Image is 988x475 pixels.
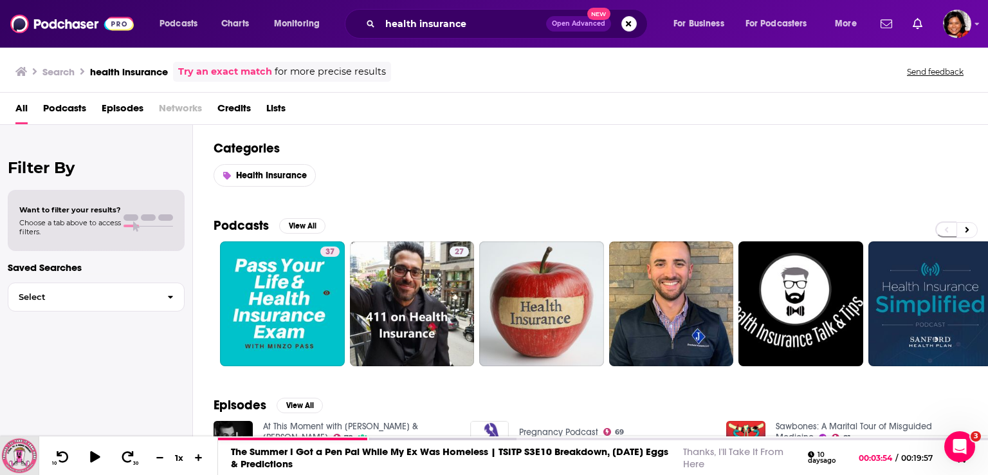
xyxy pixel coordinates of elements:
[683,445,783,470] a: Thanks, I'll Take It From Here
[8,283,185,312] button: Select
[664,14,740,34] button: open menu
[859,453,895,463] span: 00:03:54
[875,13,897,35] a: Show notifications dropdown
[265,14,336,34] button: open menu
[213,14,257,34] a: Charts
[8,261,185,274] p: Saved Searches
[274,15,320,33] span: Monitoring
[944,431,975,462] iframe: Intercom live chat
[455,246,464,259] span: 27
[826,14,873,34] button: open menu
[214,421,253,460] img: Health Insurance
[275,64,386,79] span: for more precise results
[133,461,138,466] span: 30
[214,397,266,413] h2: Episodes
[231,445,668,470] a: The Summer I Got a Pen Pal While My Ex Was Homeless | TSITP S3E10 Breakdown, [DATE] Eggs & Predic...
[546,16,611,32] button: Open AdvancedNew
[832,434,850,442] a: 81
[8,293,157,301] span: Select
[908,13,928,35] a: Show notifications dropdown
[178,64,272,79] a: Try an exact match
[221,15,249,33] span: Charts
[90,66,168,78] h3: health insurance
[943,10,971,38] button: Show profile menu
[673,15,724,33] span: For Business
[344,435,352,441] span: 72
[776,421,932,443] a: Sawbones: A Marital Tour of Misguided Medicine
[746,15,807,33] span: For Podcasters
[470,421,509,460] img: Health Insurance
[159,98,202,124] span: Networks
[835,15,857,33] span: More
[333,434,353,442] a: 72
[10,12,134,36] img: Podchaser - Follow, Share and Rate Podcasts
[214,218,269,234] h2: Podcasts
[615,429,624,435] span: 69
[214,218,325,234] a: PodcastsView All
[263,421,418,443] a: At This Moment with Jim Jefferies & Amos Gill
[350,241,475,366] a: 27
[220,241,345,366] a: 37
[151,14,214,34] button: open menu
[102,98,143,124] a: Episodes
[325,246,334,259] span: 37
[943,10,971,38] img: User Profile
[808,451,848,465] div: 10 days ago
[552,21,605,27] span: Open Advanced
[214,164,316,187] a: Health Insurance
[603,428,624,436] a: 69
[42,66,75,78] h3: Search
[898,453,946,463] span: 00:19:57
[279,218,325,234] button: View All
[50,450,74,466] button: 10
[116,450,141,466] button: 30
[843,435,850,441] span: 81
[903,66,967,77] button: Send feedback
[277,398,323,413] button: View All
[15,98,28,124] a: All
[519,427,598,438] a: Pregnancy Podcast
[214,397,323,413] a: EpisodesView All
[320,247,340,257] a: 37
[8,158,185,177] h2: Filter By
[19,205,121,214] span: Want to filter your results?
[737,14,826,34] button: open menu
[380,14,546,34] input: Search podcasts, credits, & more...
[895,453,898,463] span: /
[217,98,251,124] a: Credits
[266,98,286,124] a: Lists
[52,461,57,466] span: 10
[160,15,197,33] span: Podcasts
[450,247,469,257] a: 27
[943,10,971,38] span: Logged in as terelynbc
[587,8,610,20] span: New
[43,98,86,124] a: Podcasts
[971,431,981,442] span: 3
[169,452,190,463] div: 1 x
[236,170,307,181] span: Health Insurance
[357,9,660,39] div: Search podcasts, credits, & more...
[19,218,121,236] span: Choose a tab above to access filters.
[726,421,765,460] img: Sawbones: Health Insurance
[214,140,967,156] h2: Categories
